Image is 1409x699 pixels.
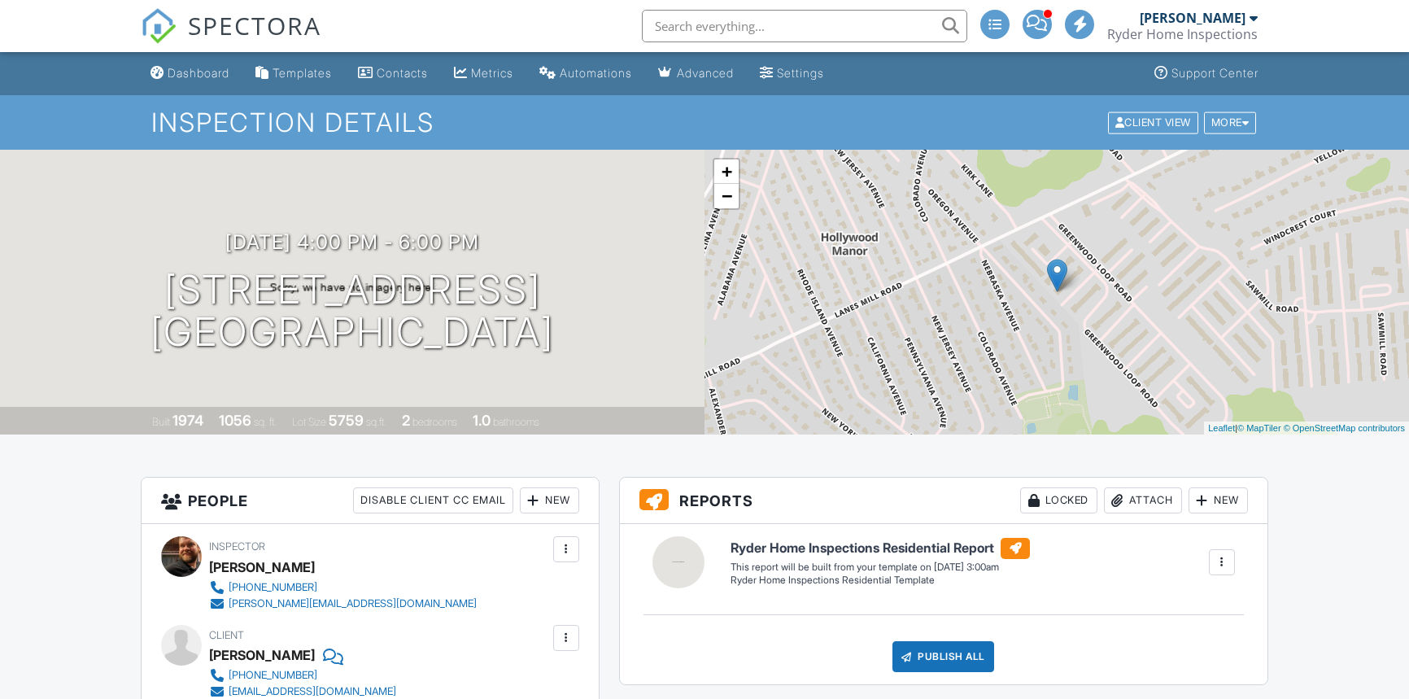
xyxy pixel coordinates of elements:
[229,669,317,682] div: [PHONE_NUMBER]
[366,416,386,428] span: sq.ft.
[471,66,513,80] div: Metrics
[209,579,477,596] a: [PHONE_NUMBER]
[329,412,364,429] div: 5759
[225,231,479,253] h3: [DATE] 4:00 pm - 6:00 pm
[254,416,277,428] span: sq. ft.
[168,66,229,80] div: Dashboard
[273,66,332,80] div: Templates
[677,66,734,80] div: Advanced
[351,59,434,89] a: Contacts
[1148,59,1265,89] a: Support Center
[731,538,1030,559] h6: Ryder Home Inspections Residential Report
[188,8,321,42] span: SPECTORA
[1104,487,1182,513] div: Attach
[1140,10,1245,26] div: [PERSON_NAME]
[447,59,520,89] a: Metrics
[731,561,1030,574] div: This report will be built from your template on [DATE] 3:00am
[1106,116,1202,128] a: Client View
[152,416,170,428] span: Built
[520,487,579,513] div: New
[209,555,315,579] div: [PERSON_NAME]
[151,108,1258,137] h1: Inspection Details
[209,596,477,612] a: [PERSON_NAME][EMAIL_ADDRESS][DOMAIN_NAME]
[1107,26,1258,42] div: Ryder Home Inspections
[1208,423,1235,433] a: Leaflet
[533,59,639,89] a: Automations (Advanced)
[209,629,244,641] span: Client
[172,412,203,429] div: 1974
[1237,423,1281,433] a: © MapTiler
[620,478,1267,524] h3: Reports
[141,8,177,44] img: The Best Home Inspection Software - Spectora
[229,597,477,610] div: [PERSON_NAME][EMAIL_ADDRESS][DOMAIN_NAME]
[219,412,251,429] div: 1056
[1171,66,1259,80] div: Support Center
[209,540,265,553] span: Inspector
[377,66,428,80] div: Contacts
[560,66,632,80] div: Automations
[777,66,824,80] div: Settings
[731,574,1030,588] div: Ryder Home Inspections Residential Template
[1204,111,1257,133] div: More
[714,184,739,208] a: Zoom out
[1189,487,1248,513] div: New
[209,643,315,667] div: [PERSON_NAME]
[412,416,457,428] span: bedrooms
[150,269,554,355] h1: [STREET_ADDRESS] [GEOGRAPHIC_DATA]
[642,10,967,42] input: Search everything...
[652,59,740,89] a: Advanced
[1108,111,1198,133] div: Client View
[142,478,598,524] h3: People
[144,59,236,89] a: Dashboard
[229,685,396,698] div: [EMAIL_ADDRESS][DOMAIN_NAME]
[402,412,410,429] div: 2
[209,667,548,684] a: [PHONE_NUMBER]
[292,416,326,428] span: Lot Size
[229,581,317,594] div: [PHONE_NUMBER]
[714,159,739,184] a: Zoom in
[1284,423,1405,433] a: © OpenStreetMap contributors
[892,641,994,672] div: Publish All
[1204,422,1409,435] div: |
[753,59,831,89] a: Settings
[493,416,539,428] span: bathrooms
[249,59,338,89] a: Templates
[473,412,491,429] div: 1.0
[353,487,513,513] div: Disable Client CC Email
[141,22,321,56] a: SPECTORA
[1020,487,1097,513] div: Locked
